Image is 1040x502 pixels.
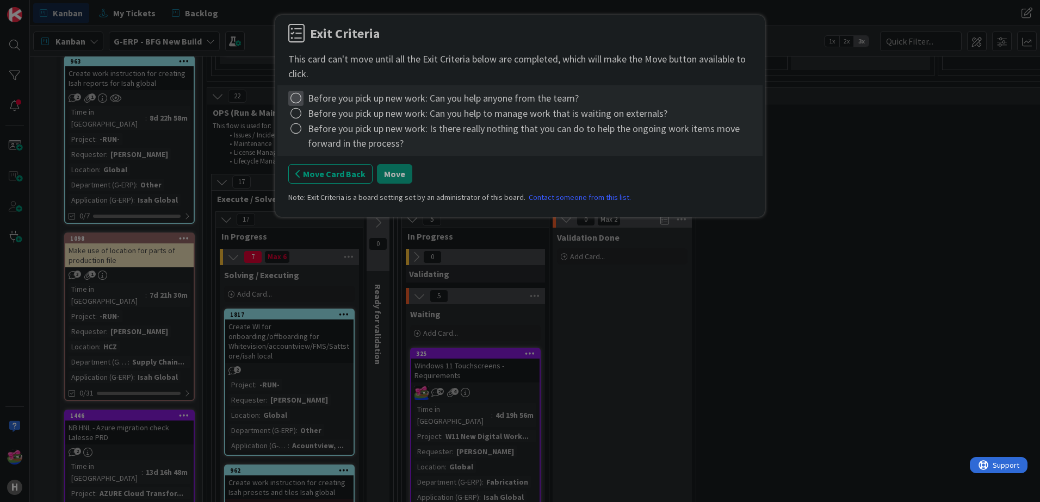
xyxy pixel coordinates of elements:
[529,192,631,203] a: Contact someone from this list.
[23,2,49,15] span: Support
[288,192,752,203] div: Note: Exit Criteria is a board setting set by an administrator of this board.
[308,106,667,121] div: Before you pick up new work: Can you help to manage work that is waiting on externals?
[308,121,752,150] div: Before you pick up new work: Is there really nothing that you can do to help the ongoing work ite...
[288,52,752,81] div: This card can't move until all the Exit Criteria below are completed, which will make the Move bu...
[377,164,412,184] button: Move
[288,164,373,184] button: Move Card Back
[308,91,579,105] div: Before you pick up new work: Can you help anyone from the team?
[310,24,380,43] div: Exit Criteria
